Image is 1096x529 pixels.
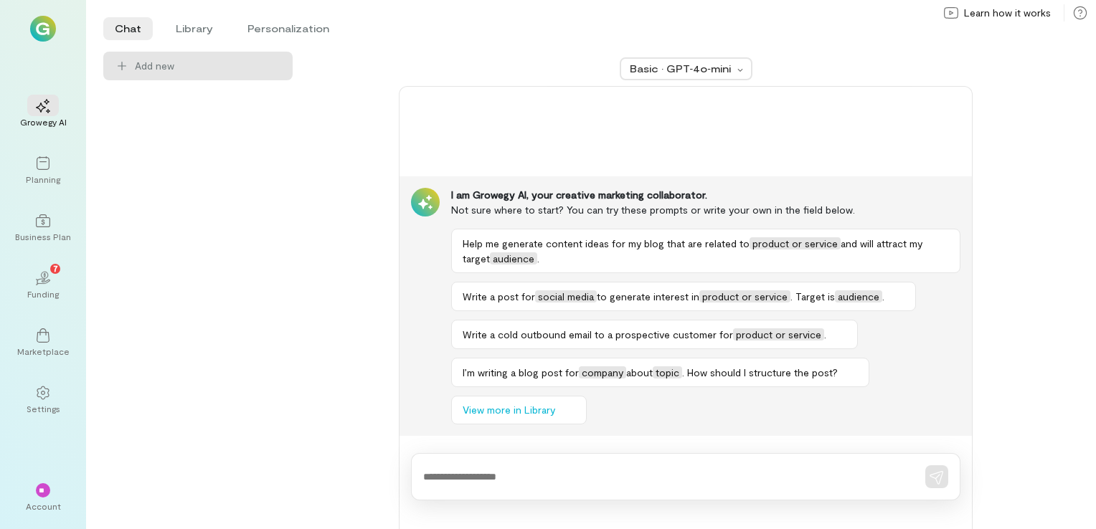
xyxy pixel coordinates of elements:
[882,290,884,302] span: .
[135,59,281,73] span: Add new
[463,237,750,249] span: Help me generate content ideas for my blog that are related to
[699,290,790,302] span: product or service
[790,290,835,302] span: . Target is
[682,366,838,378] span: . How should I structure the post?
[17,345,70,357] div: Marketplace
[824,328,826,340] span: .
[451,282,916,311] button: Write a post forsocial mediato generate interest inproduct or service. Target isaudience.
[490,252,537,264] span: audience
[964,6,1051,20] span: Learn how it works
[733,328,824,340] span: product or service
[17,317,69,368] a: Marketplace
[451,320,858,349] button: Write a cold outbound email to a prospective customer forproduct or service.
[579,366,626,378] span: company
[630,62,733,76] div: Basic · GPT‑4o‑mini
[17,87,69,139] a: Growegy AI
[17,374,69,426] a: Settings
[17,259,69,311] a: Funding
[597,290,699,302] span: to generate interest in
[17,145,69,196] a: Planning
[26,173,60,185] div: Planning
[27,403,60,414] div: Settings
[53,262,58,275] span: 7
[835,290,882,302] span: audience
[463,328,733,340] span: Write a cold outbound email to a prospective customer for
[653,366,682,378] span: topic
[103,17,153,40] li: Chat
[236,17,341,40] li: Personalization
[537,252,539,264] span: .
[535,290,597,302] span: social media
[463,290,535,302] span: Write a post for
[463,366,579,378] span: I’m writing a blog post for
[626,366,653,378] span: about
[27,288,59,300] div: Funding
[463,403,555,417] span: View more in Library
[451,396,587,424] button: View more in Library
[20,116,67,128] div: Growegy AI
[451,358,869,387] button: I’m writing a blog post forcompanyabouttopic. How should I structure the post?
[17,202,69,254] a: Business Plan
[26,500,61,512] div: Account
[451,202,960,217] div: Not sure where to start? You can try these prompts or write your own in the field below.
[451,229,960,273] button: Help me generate content ideas for my blog that are related toproduct or serviceand will attract ...
[15,231,71,242] div: Business Plan
[451,188,960,202] div: I am Growegy AI, your creative marketing collaborator.
[750,237,841,249] span: product or service
[164,17,225,40] li: Library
